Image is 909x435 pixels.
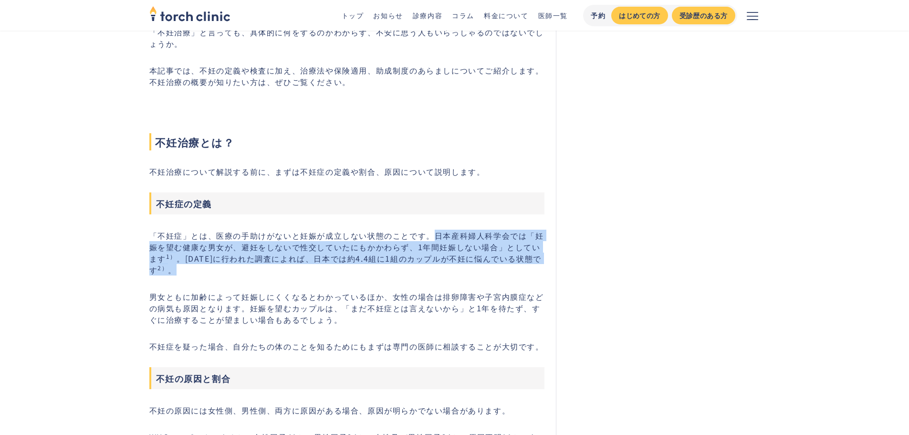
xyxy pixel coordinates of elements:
sup: 2） [157,264,168,272]
p: 不妊治療について解説する前に、まずは不妊症の定義や割合、原因について説明します。 [149,166,545,177]
p: 「不妊治療」と言っても、具体的に何をするのかわからず、不安に思う人もいらっしゃるのではないでしょうか。 [149,26,545,49]
p: 本記事では、不妊の定義や検査に加え、治療法や保険適用、助成制度のあらましについてご紹介します。不妊治療の概要が知りたい方は、ぜひご覧ください。 [149,64,545,87]
h3: 不妊症の定義 [149,192,545,214]
div: 予約 [591,11,606,21]
a: コラム [452,11,474,20]
a: 料金について [484,11,529,20]
p: 不妊の原因には女性側、男性側、両方に原因がある場合、原因が明らかでない場合があります。 [149,404,545,416]
a: home [149,7,230,24]
p: 「不妊症」とは、医療の手助けがないと妊娠が成立しない状態のことです。日本産科婦人科学会では「妊娠を望む健康な男女が、避妊をしないで性交していたにもかかわらず、1年間妊娠しない場合」としています ... [149,230,545,276]
span: 不妊治療とは？ [149,133,545,150]
sup: 1） [166,252,177,260]
a: 診療内容 [413,11,442,20]
a: トップ [342,11,364,20]
p: 不妊症を疑った場合、自分たちの体のことを知るためにもまずは専門の医師に相談することが大切です。 [149,340,545,352]
div: 受診歴のある方 [679,11,728,21]
a: 医師一覧 [538,11,568,20]
img: torch clinic [149,3,230,24]
div: はじめての方 [619,11,660,21]
h3: 不妊の原因と割合 [149,367,545,389]
a: お知らせ [373,11,403,20]
p: 男女ともに加齢によって妊娠しにくくなるとわかっているほか、女性の場合は排卵障害や子宮内膜症などの病気も原因となります。妊娠を望むカップルは、「まだ不妊症とは言えないから」と1年を待たず、すぐに治... [149,291,545,325]
a: はじめての方 [611,7,668,24]
a: 受診歴のある方 [672,7,735,24]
